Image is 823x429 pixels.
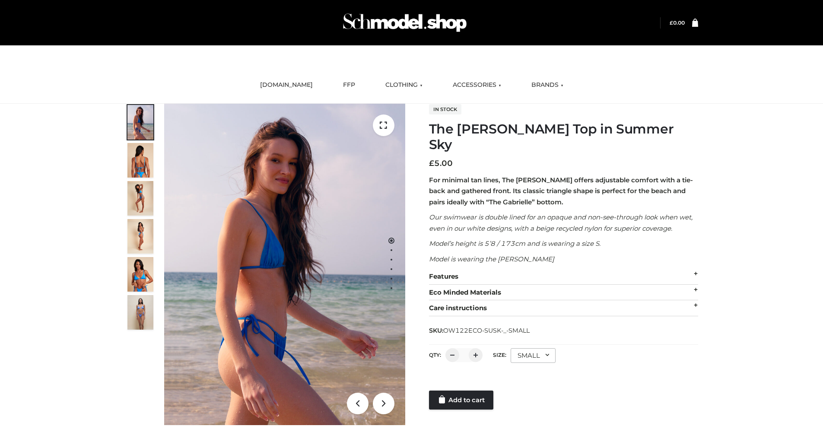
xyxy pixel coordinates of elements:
[379,76,429,95] a: CLOTHING
[429,159,453,168] bdi: 5.00
[443,327,530,334] span: OW122ECO-SUSK-_-SMALL
[164,104,405,425] img: 1.Alex-top_SS-1_4464b1e7-c2c9-4e4b-a62c-58381cd673c0 (1)
[127,105,153,140] img: 1.Alex-top_SS-1_4464b1e7-c2c9-4e4b-a62c-58381cd673c0-1.jpg
[429,121,698,153] h1: The [PERSON_NAME] Top in Summer Sky
[127,257,153,292] img: 2.Alex-top_CN-1-1-2.jpg
[340,6,470,40] img: Schmodel Admin 964
[493,352,506,358] label: Size:
[127,219,153,254] img: 3.Alex-top_CN-1-1-2.jpg
[337,76,362,95] a: FFP
[127,143,153,178] img: 5.Alex-top_CN-1-1_1-1.jpg
[446,76,508,95] a: ACCESSORIES
[429,300,698,316] div: Care instructions
[429,325,531,336] span: SKU:
[127,295,153,330] img: SSVC.jpg
[525,76,570,95] a: BRANDS
[429,104,461,114] span: In stock
[511,348,556,363] div: SMALL
[429,285,698,301] div: Eco Minded Materials
[670,19,673,26] span: £
[429,213,693,232] em: Our swimwear is double lined for an opaque and non-see-through look when wet, even in our white d...
[127,181,153,216] img: 4.Alex-top_CN-1-1-2.jpg
[429,159,434,168] span: £
[429,352,441,358] label: QTY:
[429,391,493,410] a: Add to cart
[429,176,693,206] strong: For minimal tan lines, The [PERSON_NAME] offers adjustable comfort with a tie-back and gathered f...
[670,19,685,26] a: £0.00
[254,76,319,95] a: [DOMAIN_NAME]
[429,269,698,285] div: Features
[429,239,601,248] em: Model’s height is 5’8 / 173cm and is wearing a size S.
[429,255,554,263] em: Model is wearing the [PERSON_NAME]
[670,19,685,26] bdi: 0.00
